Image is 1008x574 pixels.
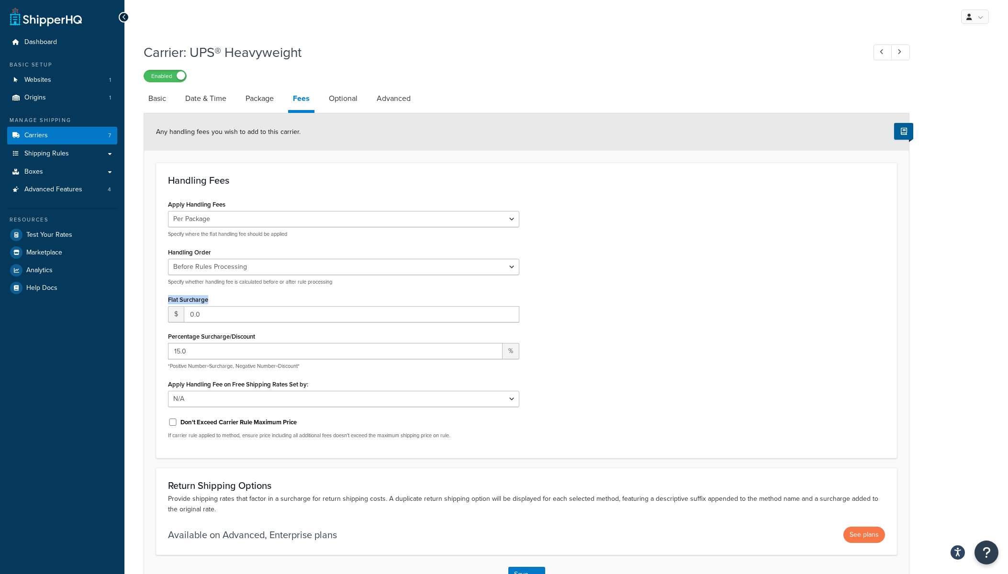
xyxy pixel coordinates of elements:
div: Resources [7,216,117,224]
button: Open Resource Center [974,541,998,564]
a: Help Docs [7,279,117,297]
a: Shipping Rules [7,145,117,163]
span: 4 [108,186,111,194]
h3: Return Shipping Options [168,480,885,491]
span: Analytics [26,266,53,275]
label: Handling Order [168,249,211,256]
span: 1 [109,94,111,102]
a: Basic [144,87,171,110]
a: Analytics [7,262,117,279]
label: Percentage Surcharge/Discount [168,333,255,340]
a: Advanced Features4 [7,181,117,199]
span: Origins [24,94,46,102]
a: Dashboard [7,33,117,51]
p: Available on Advanced, Enterprise plans [168,528,337,541]
a: Carriers7 [7,127,117,144]
label: Flat Surcharge [168,296,208,303]
span: Boxes [24,168,43,176]
span: Carriers [24,132,48,140]
span: Advanced Features [24,186,82,194]
a: Test Your Rates [7,226,117,243]
label: Apply Handling Fee on Free Shipping Rates Set by: [168,381,308,388]
a: Boxes [7,163,117,181]
a: Fees [288,87,314,113]
p: *Positive Number=Surcharge, Negative Number=Discount* [168,363,519,370]
span: % [503,343,519,359]
span: Shipping Rules [24,150,69,158]
label: Apply Handling Fees [168,201,225,208]
li: Websites [7,71,117,89]
p: If carrier rule applied to method, ensure price including all additional fees doesn't exceed the ... [168,432,519,439]
span: 1 [109,76,111,84]
a: Date & Time [180,87,231,110]
span: Test Your Rates [26,231,72,239]
span: $ [168,306,184,322]
span: 7 [108,132,111,140]
span: Websites [24,76,51,84]
a: Previous Record [874,44,892,60]
h3: Handling Fees [168,175,885,186]
h1: Carrier: UPS® Heavyweight [144,43,856,62]
a: Optional [324,87,362,110]
span: Help Docs [26,284,57,292]
p: Provide shipping rates that factor in a surcharge for return shipping costs. A duplicate return s... [168,494,885,515]
span: Dashboard [24,38,57,46]
p: Specify where the flat handling fee should be applied [168,231,519,238]
a: Marketplace [7,244,117,261]
a: Package [241,87,279,110]
button: See plans [843,527,885,543]
li: Carriers [7,127,117,144]
a: Advanced [372,87,415,110]
label: Don't Exceed Carrier Rule Maximum Price [180,418,297,427]
a: Next Record [891,44,910,60]
span: Marketplace [26,249,62,257]
p: Specify whether handling fee is calculated before or after rule processing [168,278,519,286]
span: Any handling fees you wish to add to this carrier. [156,127,301,137]
label: Enabled [144,70,186,82]
div: Manage Shipping [7,116,117,124]
button: Show Help Docs [894,123,913,140]
li: Advanced Features [7,181,117,199]
li: Origins [7,89,117,107]
a: Origins1 [7,89,117,107]
a: Websites1 [7,71,117,89]
div: Basic Setup [7,61,117,69]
